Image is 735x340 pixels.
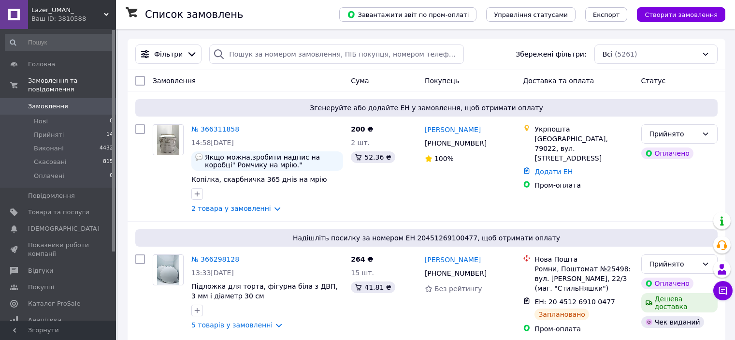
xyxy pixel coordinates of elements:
[641,278,693,289] div: Оплачено
[425,77,459,85] span: Покупець
[153,254,184,285] a: Фото товару
[28,102,68,111] span: Замовлення
[157,255,180,285] img: Фото товару
[534,298,615,306] span: ЕН: 20 4512 6910 0477
[28,192,75,200] span: Повідомлення
[191,125,239,133] a: № 366311858
[649,129,698,139] div: Прийнято
[28,208,89,217] span: Товари та послуги
[205,153,339,169] span: Якщо можна,зробити надпис на коробці" Ромчику на мрію."
[523,77,594,85] span: Доставка та оплата
[28,76,116,94] span: Замовлення та повідомлення
[157,125,180,155] img: Фото товару
[103,158,113,166] span: 815
[28,299,80,308] span: Каталог ProSale
[534,168,573,176] a: Додати ЕН
[425,255,481,265] a: [PERSON_NAME]
[191,205,271,212] a: 2 товара у замовленні
[34,117,48,126] span: Нові
[34,172,64,180] span: Оплачені
[34,158,67,166] span: Скасовані
[191,269,234,277] span: 13:33[DATE]
[534,264,633,293] div: Ромни, Поштомат №25498: вул. [PERSON_NAME], 22/3 (маг. "СтильНяшки")
[534,124,633,134] div: Укрпошта
[34,131,64,139] span: Прийняті
[195,153,203,161] img: :speech_balloon:
[434,285,482,293] span: Без рейтингу
[713,281,733,300] button: Чат з покупцем
[585,7,628,22] button: Експорт
[494,11,568,18] span: Управління статусами
[645,11,718,18] span: Створити замовлення
[5,34,114,51] input: Пошук
[153,77,196,85] span: Замовлення
[34,144,64,153] span: Виконані
[637,7,725,22] button: Створити замовлення
[28,241,89,258] span: Показники роботи компанії
[28,224,100,233] span: [DEMOGRAPHIC_DATA]
[351,151,395,163] div: 52.36 ₴
[627,10,725,18] a: Створити замовлення
[347,10,469,19] span: Завантажити звіт по пром-оплаті
[154,49,183,59] span: Фільтри
[145,9,243,20] h1: Список замовлень
[649,259,698,269] div: Прийнято
[534,309,589,320] div: Заплановано
[28,283,54,292] span: Покупці
[351,269,374,277] span: 15 шт.
[534,180,633,190] div: Пром-оплата
[434,155,454,163] span: 100%
[351,255,373,263] span: 264 ₴
[191,176,327,183] a: Копілка, скарбничка 365 днів на мрію
[28,266,53,275] span: Відгуки
[139,233,714,243] span: Надішліть посилку за номером ЕН 20451269100477, щоб отримати оплату
[593,11,620,18] span: Експорт
[423,266,489,280] div: [PHONE_NUMBER]
[641,316,704,328] div: Чек виданий
[534,324,633,334] div: Пром-оплата
[100,144,113,153] span: 4432
[516,49,586,59] span: Збережені фільтри:
[191,139,234,147] span: 14:58[DATE]
[339,7,476,22] button: Завантажити звіт по пром-оплаті
[110,117,113,126] span: 0
[191,282,338,300] a: Підложка для торта, фігурна біла з ДВП, 3 мм і діаметр 30 см
[351,125,373,133] span: 200 ₴
[603,49,613,59] span: Всі
[28,316,61,325] span: Аналітика
[153,124,184,155] a: Фото товару
[641,148,693,159] div: Оплачено
[139,103,714,113] span: Згенеруйте або додайте ЕН у замовлення, щоб отримати оплату
[191,321,273,329] a: 5 товарів у замовленні
[486,7,576,22] button: Управління статусами
[28,60,55,69] span: Головна
[351,281,395,293] div: 41.81 ₴
[110,172,113,180] span: 0
[209,44,464,64] input: Пошук за номером замовлення, ПІБ покупця, номером телефону, Email, номером накладної
[31,6,104,15] span: Lazer_UMAN_
[191,255,239,263] a: № 366298128
[641,77,666,85] span: Статус
[641,293,718,312] div: Дешева доставка
[425,125,481,134] a: [PERSON_NAME]
[351,77,369,85] span: Cума
[615,50,637,58] span: (5261)
[423,136,489,150] div: [PHONE_NUMBER]
[534,134,633,163] div: [GEOGRAPHIC_DATA], 79022, вул. [STREET_ADDRESS]
[351,139,370,147] span: 2 шт.
[106,131,113,139] span: 14
[31,15,116,23] div: Ваш ID: 3810588
[534,254,633,264] div: Нова Пошта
